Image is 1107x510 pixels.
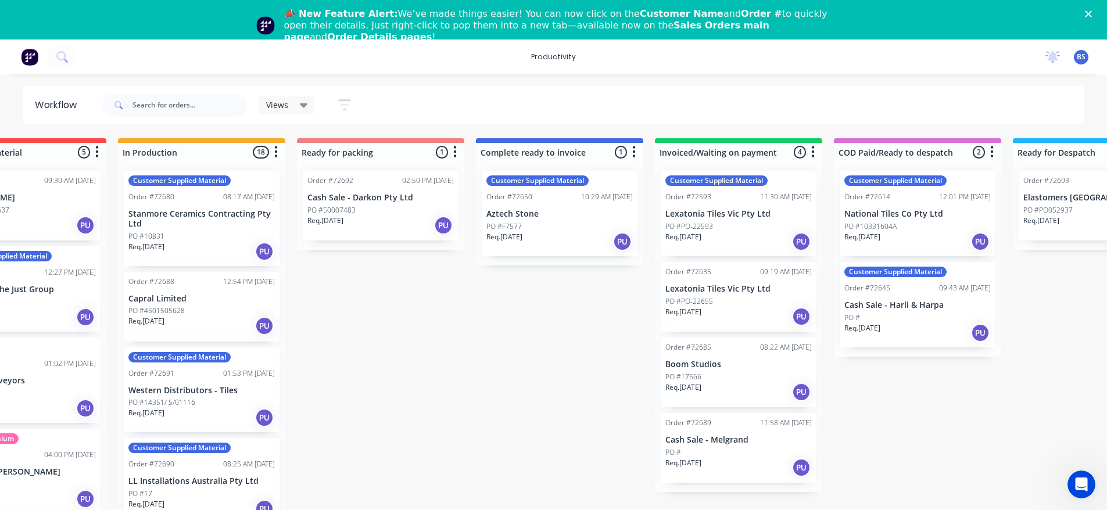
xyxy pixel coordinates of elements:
p: Cash Sale - Darkon Pty Ltd [307,193,454,203]
p: National Tiles Co Pty Ltd [844,209,991,219]
div: 12:54 PM [DATE] [223,276,275,287]
div: PU [255,408,274,427]
div: Order #72680 [128,192,174,202]
input: Search for orders... [132,94,248,117]
p: LL Installations Australia Pty Ltd [128,476,275,486]
div: Order #72645 [844,283,890,293]
div: 10:29 AM [DATE] [581,192,633,202]
p: PO #10331604A [844,221,897,232]
div: 08:17 AM [DATE] [223,192,275,202]
div: PU [434,216,453,235]
div: PU [971,324,990,342]
div: PU [792,383,811,401]
div: Customer Supplied MaterialOrder #7268008:17 AM [DATE]Stanmore Ceramics Contracting Pty LtdPO #108... [124,171,280,266]
div: 09:19 AM [DATE] [760,267,812,277]
div: PU [613,232,632,251]
b: Order Details pages [327,31,432,42]
div: 09:43 AM [DATE] [939,283,991,293]
div: Customer Supplied MaterialOrder #7265010:29 AM [DATE]Aztech StonePO #F7577Req.[DATE]PU [482,171,637,256]
span: BS [1077,52,1085,62]
p: Req. [DATE] [665,307,701,317]
div: PU [76,399,95,418]
div: Close [1085,10,1097,17]
p: Req. [DATE] [1023,216,1059,226]
div: Customer Supplied Material [486,175,589,186]
div: Order #72635 [665,267,711,277]
div: Order #72688 [128,276,174,287]
img: Profile image for Team [256,16,275,35]
p: Req. [DATE] [665,382,701,393]
div: Customer Supplied Material [665,175,768,186]
p: PO #17 [128,489,152,499]
b: Order # [741,8,782,19]
div: PU [76,490,95,508]
div: 11:58 AM [DATE] [760,418,812,428]
div: Customer Supplied MaterialOrder #7269101:53 PM [DATE]Western Distributors - TilesPO #14351/ S/011... [124,347,280,433]
b: Sales Orders main page [284,20,769,42]
div: Customer Supplied MaterialOrder #7264509:43 AM [DATE]Cash Sale - Harli & HarpaPO #Req.[DATE]PU [840,262,995,347]
p: PO #17566 [665,372,701,382]
p: PO #4501505628 [128,306,185,316]
p: Req. [DATE] [844,232,880,242]
div: 09:30 AM [DATE] [44,175,96,186]
p: Aztech Stone [486,209,633,219]
div: 08:22 AM [DATE] [760,342,812,353]
div: 04:00 PM [DATE] [44,450,96,460]
div: Order #72691 [128,368,174,379]
div: PU [255,242,274,261]
p: PO #F7577 [486,221,522,232]
div: Customer Supplied MaterialOrder #7259311:30 AM [DATE]Lexatonia Tiles Vic Pty LtdPO #PO-22593Req.[... [661,171,816,256]
p: Boom Studios [665,360,812,369]
p: Req. [DATE] [307,216,343,226]
p: Req. [DATE] [128,408,164,418]
div: Customer Supplied Material [128,175,231,186]
div: 01:02 PM [DATE] [44,358,96,369]
p: Req. [DATE] [128,242,164,252]
div: We’ve made things easier! You can now click on the and to quickly open their details. Just right-... [284,8,833,43]
p: Req. [DATE] [844,323,880,333]
p: Req. [DATE] [486,232,522,242]
iframe: Intercom live chat [1067,471,1095,498]
p: Req. [DATE] [665,458,701,468]
div: Order #7269202:50 PM [DATE]Cash Sale - Darkon Pty LtdPO #50007483Req.[DATE]PU [303,171,458,240]
div: Order #72690 [128,459,174,469]
div: Order #72689 [665,418,711,428]
div: PU [255,317,274,335]
p: Lexatonia Tiles Vic Pty Ltd [665,284,812,294]
span: Views [266,99,288,111]
p: Req. [DATE] [128,316,164,326]
div: productivity [525,48,582,66]
div: Order #72685 [665,342,711,353]
div: PU [971,232,990,251]
div: 02:50 PM [DATE] [402,175,454,186]
div: Customer Supplied MaterialOrder #7261412:01 PM [DATE]National Tiles Co Pty LtdPO #10331604AReq.[D... [840,171,995,256]
div: Customer Supplied Material [128,443,231,453]
p: PO #PO-22593 [665,221,713,232]
div: PU [76,216,95,235]
p: PO #PO052937 [1023,205,1073,216]
div: Customer Supplied Material [844,175,947,186]
p: PO #10831 [128,231,164,242]
p: PO # [844,313,860,323]
img: Factory [21,48,38,66]
div: Order #7268812:54 PM [DATE]Capral LimitedPO #4501505628Req.[DATE]PU [124,272,280,342]
p: Req. [DATE] [665,232,701,242]
div: Order #72650 [486,192,532,202]
div: Order #72614 [844,192,890,202]
div: PU [76,308,95,326]
p: PO #14351/ S/01116 [128,397,195,408]
p: PO # [665,447,681,458]
div: PU [792,458,811,477]
p: PO #PO-22655 [665,296,713,307]
div: Order #72693 [1023,175,1069,186]
div: Order #72692 [307,175,353,186]
p: Req. [DATE] [128,499,164,509]
div: Customer Supplied Material [844,267,947,277]
p: Western Distributors - Tiles [128,386,275,396]
div: Customer Supplied Material [128,352,231,362]
div: 12:01 PM [DATE] [939,192,991,202]
div: 01:53 PM [DATE] [223,368,275,379]
b: Customer Name [640,8,723,19]
div: Workflow [35,98,83,112]
div: PU [792,307,811,326]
